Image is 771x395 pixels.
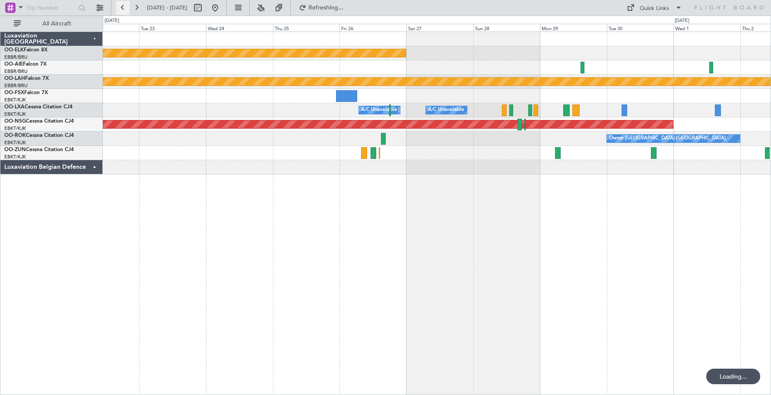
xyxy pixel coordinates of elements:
[361,104,522,117] div: A/C Unavailable [GEOGRAPHIC_DATA] ([GEOGRAPHIC_DATA] National)
[540,24,607,32] div: Mon 29
[4,139,26,146] a: EBKT/KJK
[607,24,674,32] div: Tue 30
[706,369,760,384] div: Loading...
[4,154,26,160] a: EBKT/KJK
[4,62,23,67] span: OO-AIE
[4,147,74,152] a: OO-ZUNCessna Citation CJ4
[73,24,140,32] div: Mon 22
[4,119,74,124] a: OO-NSGCessna Citation CJ4
[4,147,26,152] span: OO-ZUN
[295,1,347,15] button: Refreshing...
[4,47,48,53] a: OO-ELKFalcon 8X
[4,133,74,138] a: OO-ROKCessna Citation CJ4
[4,90,48,95] a: OO-FSXFalcon 7X
[308,5,344,11] span: Refreshing...
[4,54,28,60] a: EBBR/BRU
[4,62,47,67] a: OO-AIEFalcon 7X
[22,21,91,27] span: All Aircraft
[4,97,26,103] a: EBKT/KJK
[26,1,76,14] input: Trip Number
[609,132,726,145] div: Owner [GEOGRAPHIC_DATA]-[GEOGRAPHIC_DATA]
[139,24,206,32] div: Tue 23
[473,24,540,32] div: Sun 28
[10,17,94,31] button: All Aircraft
[406,24,473,32] div: Sat 27
[4,68,28,75] a: EBBR/BRU
[4,111,26,117] a: EBKT/KJK
[273,24,340,32] div: Thu 25
[428,104,464,117] div: A/C Unavailable
[4,90,24,95] span: OO-FSX
[4,47,24,53] span: OO-ELK
[147,4,187,12] span: [DATE] - [DATE]
[105,17,119,25] div: [DATE]
[675,17,689,25] div: [DATE]
[4,104,25,110] span: OO-LXA
[206,24,273,32] div: Wed 24
[4,119,26,124] span: OO-NSG
[4,76,25,81] span: OO-LAH
[339,24,406,32] div: Fri 26
[622,1,686,15] button: Quick Links
[673,24,740,32] div: Wed 1
[640,4,669,13] div: Quick Links
[4,82,28,89] a: EBBR/BRU
[4,76,49,81] a: OO-LAHFalcon 7X
[4,133,26,138] span: OO-ROK
[4,125,26,132] a: EBKT/KJK
[4,104,73,110] a: OO-LXACessna Citation CJ4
